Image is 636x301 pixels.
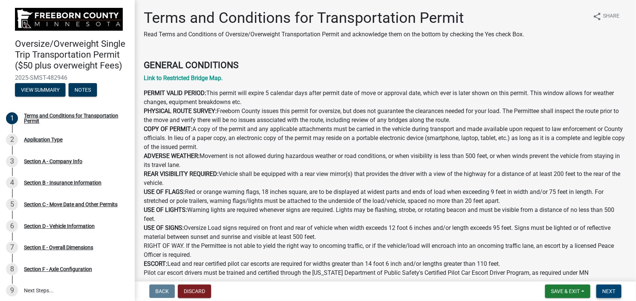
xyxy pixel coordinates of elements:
div: 7 [6,241,18,253]
a: Link to Restricted Bridge Map. [144,75,223,82]
div: Section D - Vehicle Information [24,224,95,229]
strong: ESCORT: [144,260,167,267]
button: Back [149,285,175,298]
button: shareShare [587,9,626,24]
strong: ADVERSE WEATHER: [144,152,200,159]
strong: USE OF SIGNS: [144,224,184,231]
strong: USE OF LIGHTS: [144,206,187,213]
wm-modal-confirm: Notes [69,87,97,93]
span: Back [155,288,169,294]
div: 4 [6,177,18,189]
button: View Summary [15,83,66,97]
img: Freeborn County, Minnesota [15,8,123,31]
button: Notes [69,83,97,97]
span: Save & Exit [551,288,580,294]
div: Section C - Move Date and Other Permits [24,202,118,207]
span: 2025-SMST-482946 [15,74,120,81]
button: Next [596,285,621,298]
i: share [593,12,602,21]
strong: COPY OF PERMIT: [144,125,192,133]
button: Discard [178,285,211,298]
strong: PHYSICAL ROUTE SURVEY: [144,107,217,115]
h4: Oversize/Overweight Single Trip Transportation Permit ($50 plus overweight Fees) [15,39,129,71]
div: 6 [6,220,18,232]
strong: USE OF FLAGS: [144,188,185,195]
div: 3 [6,155,18,167]
div: Section A - Company Info [24,159,82,164]
div: 2 [6,134,18,146]
div: 9 [6,285,18,297]
div: Terms and Conditions for Transportation Permit [24,113,123,124]
div: Section F - Axle Configuration [24,267,92,272]
div: 1 [6,112,18,124]
strong: REAR VISIBILITY REQUIRED: [144,170,219,177]
p: Read Terms and Conditions of Oversize/Overweight Transportation Permit and acknowledge them on th... [144,30,524,39]
wm-modal-confirm: Summary [15,87,66,93]
div: 8 [6,263,18,275]
strong: PERMIT VALID PERIOD: [144,89,206,97]
span: Next [602,288,615,294]
div: 5 [6,198,18,210]
strong: GENERAL CONDITIONS [144,60,238,70]
span: Share [603,12,620,21]
div: Section B - Insurance Information [24,180,101,185]
div: Section E - Overall Dimensions [24,245,93,250]
div: Application Type [24,137,63,142]
h1: Terms and Conditions for Transportation Permit [144,9,524,27]
button: Save & Exit [545,285,590,298]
